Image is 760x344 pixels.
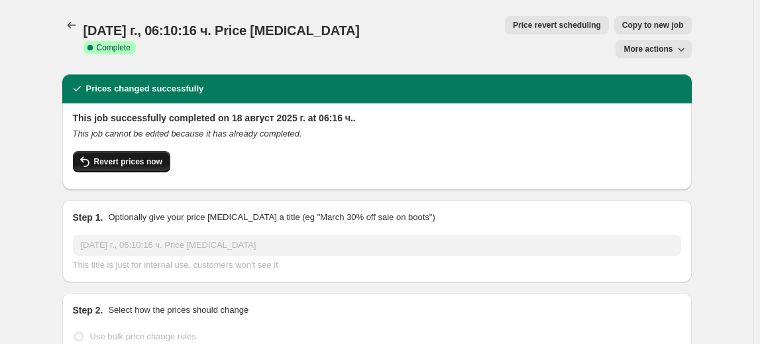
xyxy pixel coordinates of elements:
[73,260,278,270] span: This title is just for internal use, customers won't see it
[73,111,681,125] h2: This job successfully completed on 18 август 2025 г. at 06:16 ч..
[513,20,601,30] span: Price revert scheduling
[73,211,103,224] h2: Step 1.
[108,304,248,317] p: Select how the prices should change
[505,16,609,34] button: Price revert scheduling
[73,304,103,317] h2: Step 2.
[624,44,673,54] span: More actions
[86,82,204,95] h2: Prices changed successfully
[90,331,196,341] span: Use bulk price change rules
[73,129,302,139] i: This job cannot be edited because it has already completed.
[614,16,692,34] button: Copy to new job
[73,235,681,256] input: 30% off holiday sale
[94,156,162,167] span: Revert prices now
[73,151,170,172] button: Revert prices now
[616,40,691,58] button: More actions
[62,16,81,34] button: Price change jobs
[97,42,131,53] span: Complete
[83,23,360,38] span: [DATE] г., 06:10:16 ч. Price [MEDICAL_DATA]
[622,20,684,30] span: Copy to new job
[108,211,435,224] p: Optionally give your price [MEDICAL_DATA] a title (eg "March 30% off sale on boots")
